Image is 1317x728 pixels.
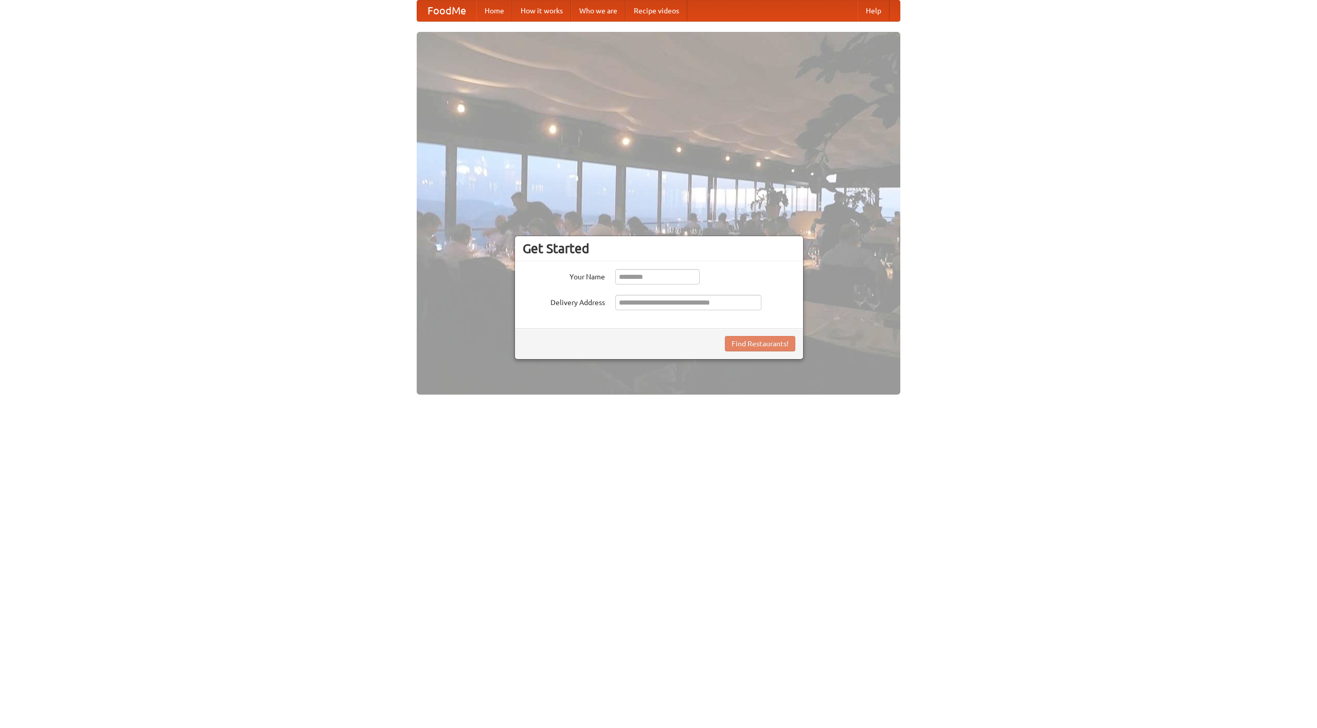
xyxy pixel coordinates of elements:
a: Recipe videos [626,1,687,21]
a: Home [476,1,512,21]
label: Your Name [523,269,605,282]
a: Who we are [571,1,626,21]
button: Find Restaurants! [725,336,795,351]
a: Help [858,1,889,21]
label: Delivery Address [523,295,605,308]
a: How it works [512,1,571,21]
h3: Get Started [523,241,795,256]
a: FoodMe [417,1,476,21]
